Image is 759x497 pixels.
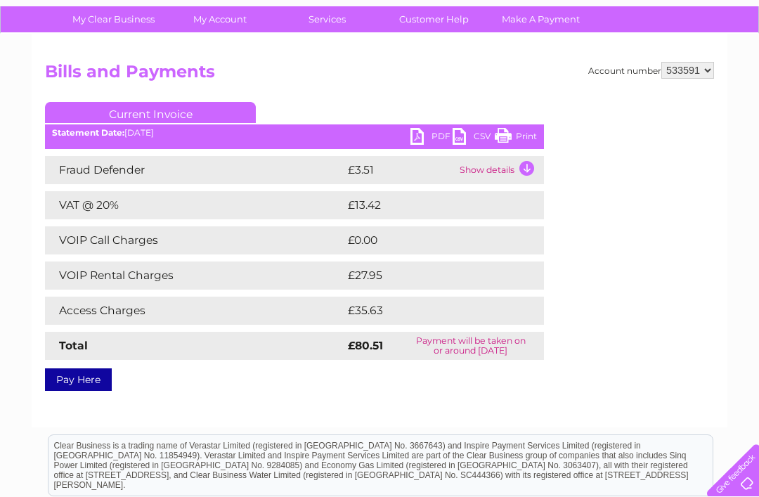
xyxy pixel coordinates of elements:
[269,6,385,32] a: Services
[45,368,112,391] a: Pay Here
[344,156,456,184] td: £3.51
[344,191,514,219] td: £13.42
[713,60,746,70] a: Log out
[453,128,495,148] a: CSV
[45,102,256,123] a: Current Invoice
[45,297,344,325] td: Access Charges
[56,6,171,32] a: My Clear Business
[344,297,515,325] td: £35.63
[162,6,278,32] a: My Account
[666,60,700,70] a: Contact
[410,128,453,148] a: PDF
[45,226,344,254] td: VOIP Call Charges
[547,60,578,70] a: Energy
[494,7,591,25] a: 0333 014 3131
[376,6,492,32] a: Customer Help
[512,60,538,70] a: Water
[588,62,714,79] div: Account number
[45,62,714,89] h2: Bills and Payments
[348,339,383,352] strong: £80.51
[48,8,713,68] div: Clear Business is a trading name of Verastar Limited (registered in [GEOGRAPHIC_DATA] No. 3667643...
[344,262,515,290] td: £27.95
[52,127,124,138] b: Statement Date:
[637,60,657,70] a: Blog
[456,156,544,184] td: Show details
[27,37,98,79] img: logo.png
[59,339,88,352] strong: Total
[495,128,537,148] a: Print
[45,191,344,219] td: VAT @ 20%
[45,156,344,184] td: Fraud Defender
[483,6,599,32] a: Make A Payment
[45,262,344,290] td: VOIP Rental Charges
[344,226,512,254] td: £0.00
[45,128,544,138] div: [DATE]
[586,60,628,70] a: Telecoms
[397,332,544,360] td: Payment will be taken on or around [DATE]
